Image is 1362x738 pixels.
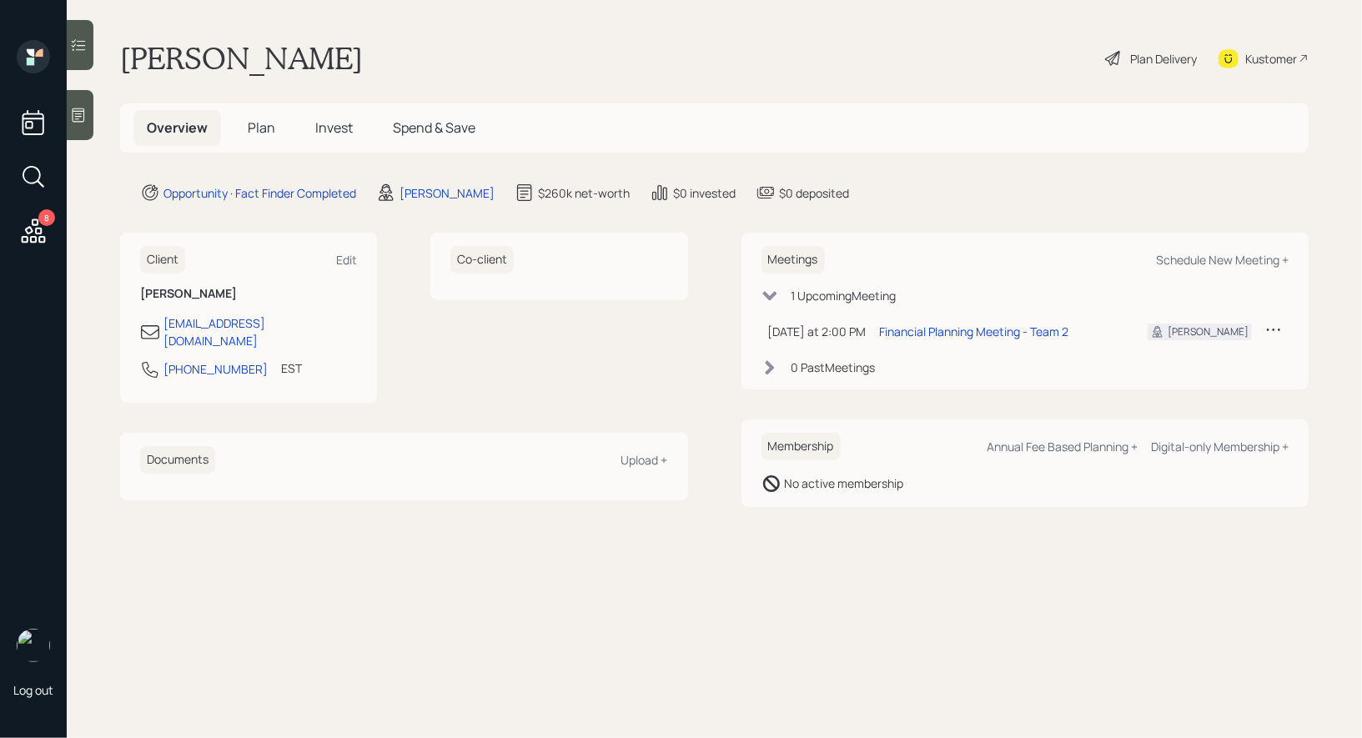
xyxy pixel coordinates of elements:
div: [EMAIL_ADDRESS][DOMAIN_NAME] [163,314,357,349]
span: Overview [147,118,208,137]
div: [PHONE_NUMBER] [163,360,268,378]
div: Opportunity · Fact Finder Completed [163,184,356,202]
h6: Client [140,246,185,274]
div: [PERSON_NAME] [1168,324,1249,339]
div: $0 deposited [779,184,849,202]
h6: [PERSON_NAME] [140,287,357,301]
div: No active membership [785,474,904,492]
div: Financial Planning Meeting - Team 2 [880,323,1069,340]
div: EST [281,359,302,377]
div: [DATE] at 2:00 PM [768,323,867,340]
div: 1 Upcoming Meeting [792,287,897,304]
div: 8 [38,209,55,226]
div: Edit [336,252,357,268]
span: Plan [248,118,275,137]
img: treva-nostdahl-headshot.png [17,629,50,662]
h6: Meetings [761,246,825,274]
div: 0 Past Meeting s [792,359,876,376]
h1: [PERSON_NAME] [120,40,363,77]
div: Kustomer [1245,50,1297,68]
div: $260k net-worth [538,184,630,202]
div: [PERSON_NAME] [400,184,495,202]
div: Schedule New Meeting + [1156,252,1289,268]
div: Digital-only Membership + [1151,439,1289,454]
h6: Documents [140,446,215,474]
span: Spend & Save [393,118,475,137]
div: $0 invested [673,184,736,202]
div: Upload + [621,452,668,468]
div: Annual Fee Based Planning + [987,439,1138,454]
span: Invest [315,118,353,137]
div: Plan Delivery [1130,50,1197,68]
div: Log out [13,682,53,698]
h6: Co-client [450,246,514,274]
h6: Membership [761,433,841,460]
